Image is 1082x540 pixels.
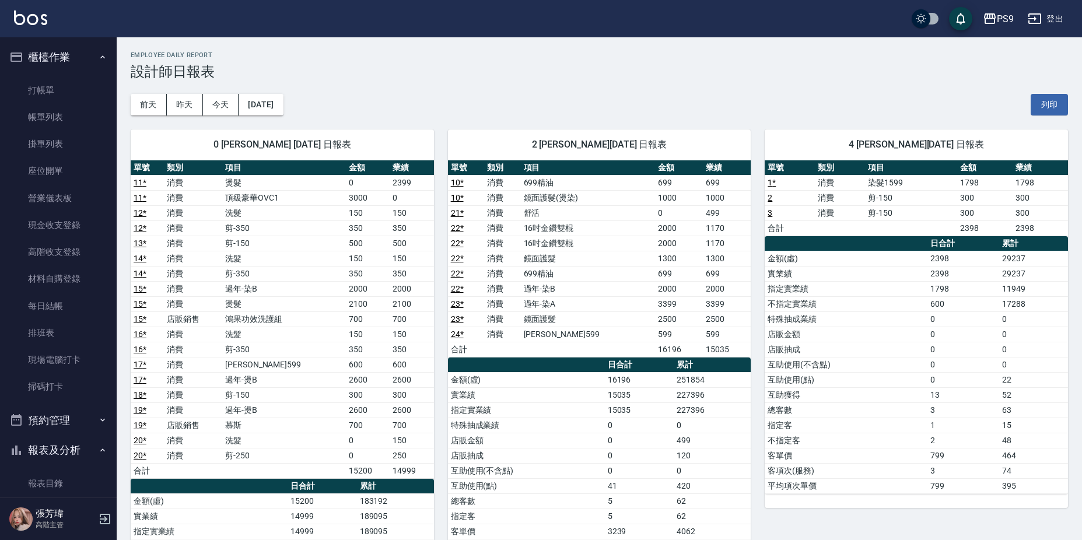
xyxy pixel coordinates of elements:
[674,372,751,387] td: 251854
[999,418,1068,433] td: 15
[999,311,1068,327] td: 0
[999,327,1068,342] td: 0
[222,342,346,357] td: 剪-350
[605,524,674,539] td: 3239
[605,402,674,418] td: 15035
[765,311,927,327] td: 特殊抽成業績
[703,190,751,205] td: 1000
[14,10,47,25] img: Logo
[999,281,1068,296] td: 11949
[999,478,1068,493] td: 395
[5,104,112,131] a: 帳單列表
[655,220,703,236] td: 2000
[927,463,999,478] td: 3
[765,281,927,296] td: 指定實業績
[164,372,222,387] td: 消費
[1031,94,1068,115] button: 列印
[222,190,346,205] td: 頂級豪華OVC1
[288,479,357,494] th: 日合計
[605,357,674,373] th: 日合計
[768,208,772,218] a: 3
[1013,190,1068,205] td: 300
[222,387,346,402] td: 剪-150
[390,236,433,251] td: 500
[949,7,972,30] button: save
[346,190,390,205] td: 3000
[222,160,346,176] th: 項目
[346,311,390,327] td: 700
[164,296,222,311] td: 消費
[779,139,1054,150] span: 4 [PERSON_NAME][DATE] 日報表
[390,402,433,418] td: 2600
[448,372,605,387] td: 金額(虛)
[1013,205,1068,220] td: 300
[390,296,433,311] td: 2100
[674,509,751,524] td: 62
[357,493,434,509] td: 183192
[999,236,1068,251] th: 累計
[1013,160,1068,176] th: 業績
[703,175,751,190] td: 699
[390,357,433,372] td: 600
[765,478,927,493] td: 平均項次單價
[927,387,999,402] td: 13
[957,190,1013,205] td: 300
[927,478,999,493] td: 799
[131,160,164,176] th: 單號
[521,236,656,251] td: 16吋金鑽雙棍
[390,251,433,266] td: 150
[927,433,999,448] td: 2
[999,463,1068,478] td: 74
[484,251,520,266] td: 消費
[131,509,288,524] td: 實業績
[1013,220,1068,236] td: 2398
[484,266,520,281] td: 消費
[357,479,434,494] th: 累計
[997,12,1014,26] div: PS9
[5,131,112,157] a: 掛單列表
[765,266,927,281] td: 實業績
[448,387,605,402] td: 實業績
[765,372,927,387] td: 互助使用(點)
[605,387,674,402] td: 15035
[957,175,1013,190] td: 1798
[164,266,222,281] td: 消費
[346,402,390,418] td: 2600
[131,493,288,509] td: 金額(虛)
[999,342,1068,357] td: 0
[655,342,703,357] td: 16196
[448,493,605,509] td: 總客數
[390,327,433,342] td: 150
[346,236,390,251] td: 500
[605,372,674,387] td: 16196
[765,251,927,266] td: 金額(虛)
[5,293,112,320] a: 每日結帳
[346,342,390,357] td: 350
[655,311,703,327] td: 2500
[815,160,865,176] th: 類別
[703,266,751,281] td: 699
[605,478,674,493] td: 41
[674,448,751,463] td: 120
[927,281,999,296] td: 1798
[927,372,999,387] td: 0
[521,311,656,327] td: 鏡面護髮
[484,311,520,327] td: 消費
[655,160,703,176] th: 金額
[288,524,357,539] td: 14999
[703,220,751,236] td: 1170
[703,342,751,357] td: 15035
[927,342,999,357] td: 0
[674,478,751,493] td: 420
[390,311,433,327] td: 700
[999,448,1068,463] td: 464
[484,175,520,190] td: 消費
[390,175,433,190] td: 2399
[927,296,999,311] td: 600
[222,357,346,372] td: [PERSON_NAME]599
[927,236,999,251] th: 日合計
[765,160,815,176] th: 單號
[865,175,957,190] td: 染髮1599
[164,205,222,220] td: 消費
[765,220,815,236] td: 合計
